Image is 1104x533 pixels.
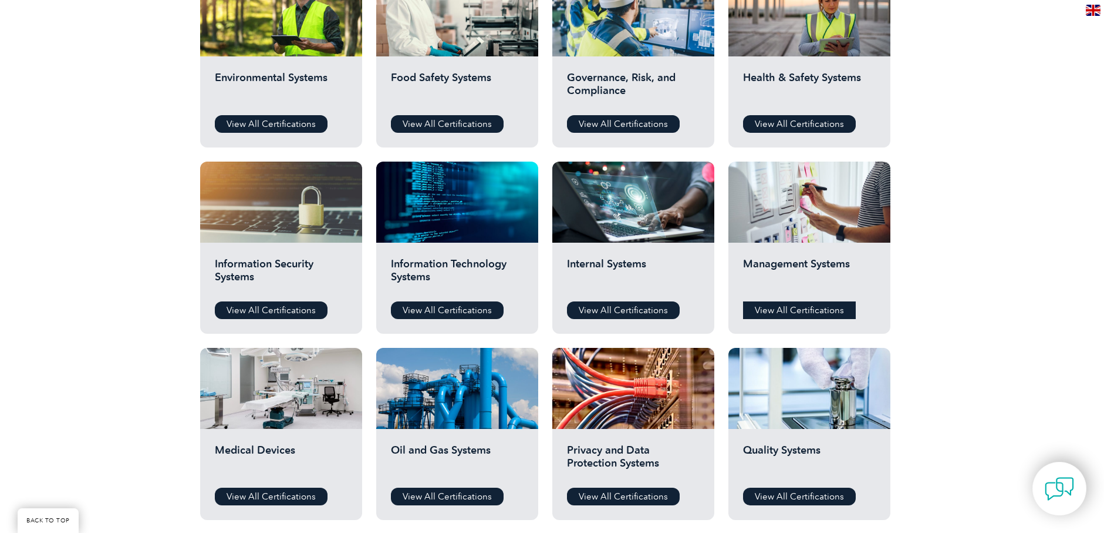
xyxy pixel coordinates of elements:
img: en [1086,5,1100,16]
h2: Environmental Systems [215,71,347,106]
h2: Privacy and Data Protection Systems [567,444,700,479]
a: View All Certifications [567,488,680,505]
a: View All Certifications [391,301,504,319]
a: BACK TO TOP [18,508,79,533]
a: View All Certifications [215,115,328,133]
h2: Medical Devices [215,444,347,479]
h2: Internal Systems [567,257,700,293]
h2: Health & Safety Systems [743,71,876,106]
a: View All Certifications [567,301,680,319]
a: View All Certifications [743,115,856,133]
h2: Food Safety Systems [391,71,524,106]
a: View All Certifications [391,488,504,505]
h2: Governance, Risk, and Compliance [567,71,700,106]
a: View All Certifications [391,115,504,133]
img: contact-chat.png [1045,474,1074,504]
h2: Information Security Systems [215,257,347,293]
h2: Oil and Gas Systems [391,444,524,479]
h2: Management Systems [743,257,876,293]
a: View All Certifications [743,488,856,505]
h2: Information Technology Systems [391,257,524,293]
h2: Quality Systems [743,444,876,479]
a: View All Certifications [743,301,856,319]
a: View All Certifications [215,488,328,505]
a: View All Certifications [215,301,328,319]
a: View All Certifications [567,115,680,133]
